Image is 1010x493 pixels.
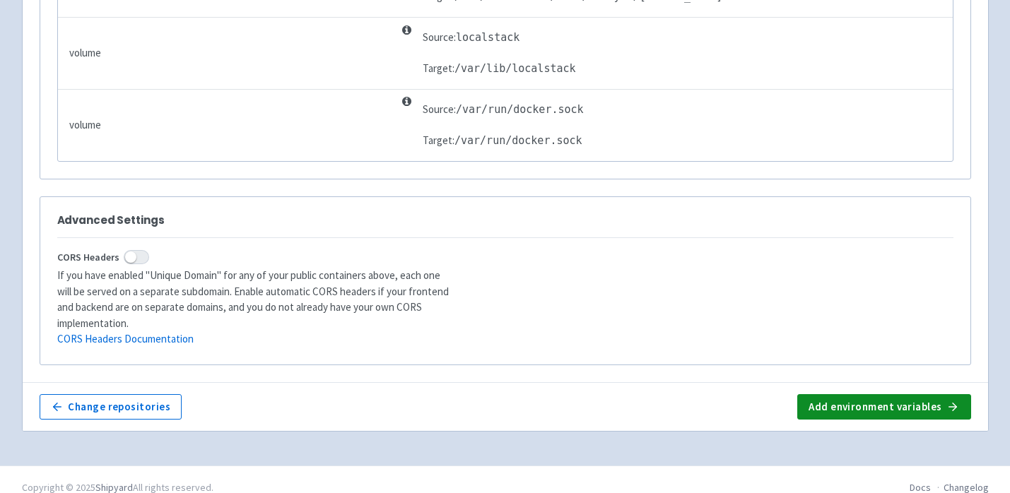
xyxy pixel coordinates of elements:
td: volume [58,18,398,90]
span: /var/lib/localstack [454,62,576,75]
button: Add environment variables [797,394,970,420]
button: Change repositories [40,394,182,420]
span: localstack [456,31,519,44]
h3: Advanced Settings [57,214,953,226]
td: volume [58,89,398,160]
p: If you have enabled "Unique Domain" for any of your public containers above, each one will be ser... [57,268,453,348]
td: Target: [423,125,584,156]
td: Source: [423,94,584,125]
span: /var/run/docker.sock [456,103,584,116]
td: Source: [423,23,576,54]
span: CORS Headers [57,249,119,266]
a: CORS Headers Documentation [57,332,194,345]
span: /var/run/docker.sock [454,134,582,147]
td: Target: [423,54,576,85]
